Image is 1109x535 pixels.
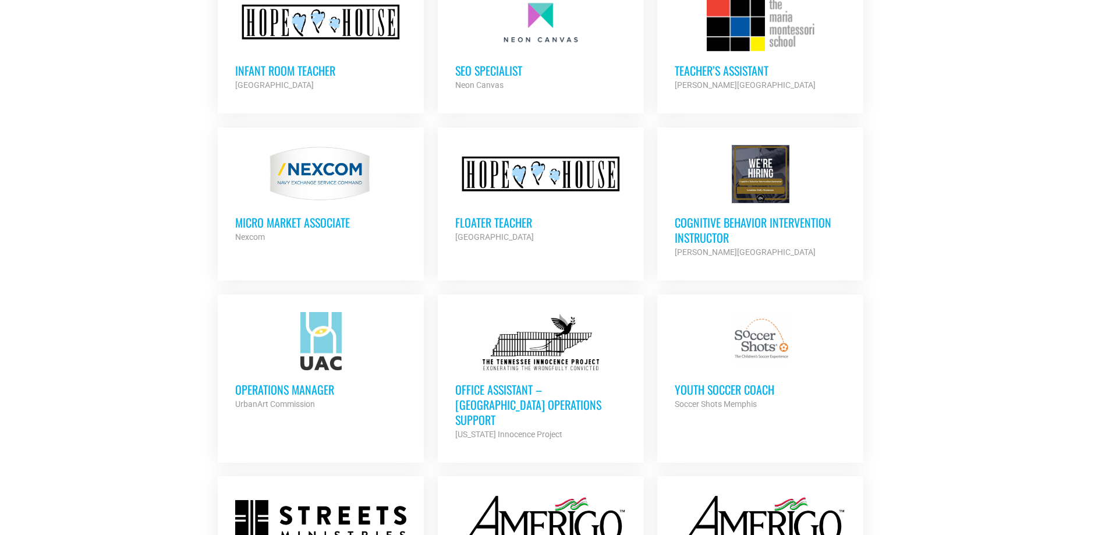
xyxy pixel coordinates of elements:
a: Operations Manager UrbanArt Commission [218,295,424,428]
h3: SEO Specialist [455,63,626,78]
a: Floater Teacher [GEOGRAPHIC_DATA] [438,127,644,261]
strong: Nexcom [235,232,265,242]
h3: Infant Room Teacher [235,63,406,78]
strong: [PERSON_NAME][GEOGRAPHIC_DATA] [675,80,816,90]
a: Micro Market Associate Nexcom [218,127,424,261]
strong: Soccer Shots Memphis [675,399,757,409]
h3: Floater Teacher [455,215,626,230]
a: Youth Soccer Coach Soccer Shots Memphis [657,295,863,428]
h3: Micro Market Associate [235,215,406,230]
strong: [GEOGRAPHIC_DATA] [235,80,314,90]
strong: [US_STATE] Innocence Project [455,430,562,439]
h3: Cognitive Behavior Intervention Instructor [675,215,846,245]
h3: Office Assistant – [GEOGRAPHIC_DATA] Operations Support [455,382,626,427]
strong: Neon Canvas [455,80,504,90]
a: Cognitive Behavior Intervention Instructor [PERSON_NAME][GEOGRAPHIC_DATA] [657,127,863,277]
strong: [PERSON_NAME][GEOGRAPHIC_DATA] [675,247,816,257]
h3: Operations Manager [235,382,406,397]
a: Office Assistant – [GEOGRAPHIC_DATA] Operations Support [US_STATE] Innocence Project [438,295,644,459]
h3: Teacher’s Assistant [675,63,846,78]
strong: UrbanArt Commission [235,399,315,409]
strong: [GEOGRAPHIC_DATA] [455,232,534,242]
h3: Youth Soccer Coach [675,382,846,397]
